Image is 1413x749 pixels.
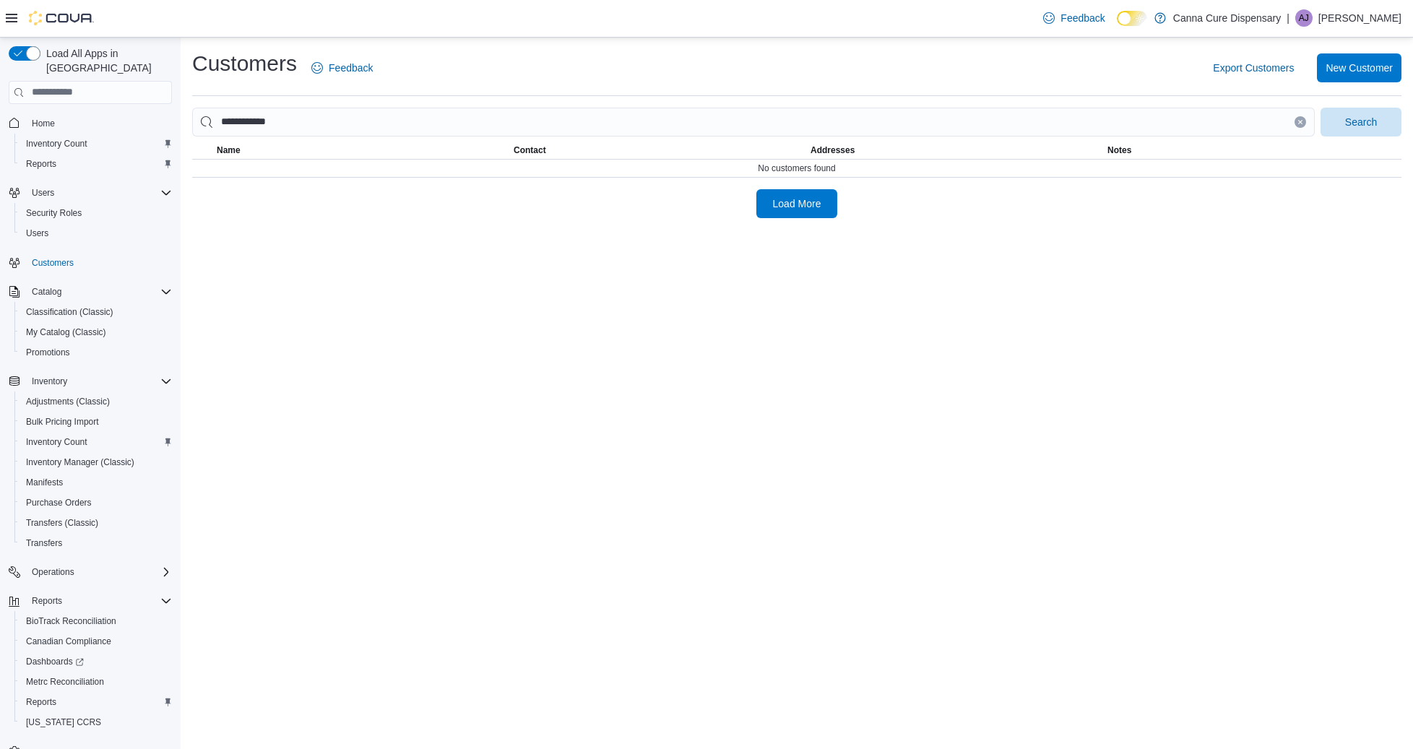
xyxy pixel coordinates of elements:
span: Security Roles [26,207,82,219]
span: Notes [1107,144,1131,156]
button: Purchase Orders [14,493,178,513]
p: Canna Cure Dispensary [1173,9,1281,27]
button: Bulk Pricing Import [14,412,178,432]
a: Classification (Classic) [20,303,119,321]
span: Operations [32,566,74,578]
span: Name [217,144,241,156]
span: Reports [20,693,172,711]
a: Transfers [20,534,68,552]
button: BioTrack Reconciliation [14,611,178,631]
span: Addresses [811,144,855,156]
button: Export Customers [1207,53,1300,82]
span: Inventory Manager (Classic) [20,454,172,471]
span: Metrc Reconciliation [20,673,172,690]
span: Search [1345,115,1377,129]
button: [US_STATE] CCRS [14,712,178,732]
button: Inventory [26,373,73,390]
button: Customers [3,252,178,273]
img: Cova [29,11,94,25]
span: Adjustments (Classic) [20,393,172,410]
span: Purchase Orders [20,494,172,511]
span: Reports [26,158,56,170]
span: Operations [26,563,172,581]
span: Metrc Reconciliation [26,676,104,688]
h1: Customers [192,49,297,78]
span: Users [32,187,54,199]
span: Export Customers [1213,61,1294,75]
span: Manifests [26,477,63,488]
div: Angie Johnson [1295,9,1313,27]
a: Reports [20,693,62,711]
span: Contact [514,144,546,156]
input: Dark Mode [1117,11,1147,26]
a: Metrc Reconciliation [20,673,110,690]
span: Classification (Classic) [20,303,172,321]
span: Reports [32,595,62,607]
span: Dashboards [26,656,84,667]
span: AJ [1299,9,1309,27]
span: Transfers (Classic) [26,517,98,529]
a: [US_STATE] CCRS [20,714,107,731]
button: Security Roles [14,203,178,223]
span: Load More [773,196,821,211]
button: Reports [26,592,68,610]
span: Catalog [32,286,61,298]
span: Manifests [20,474,172,491]
button: Users [3,183,178,203]
span: [US_STATE] CCRS [26,716,101,728]
span: Inventory Manager (Classic) [26,456,134,468]
span: Home [32,118,55,129]
span: Users [26,184,172,202]
span: My Catalog (Classic) [20,324,172,341]
a: Inventory Count [20,135,93,152]
span: Purchase Orders [26,497,92,508]
a: Users [20,225,54,242]
button: Manifests [14,472,178,493]
span: Home [26,114,172,132]
span: Transfers [26,537,62,549]
span: Load All Apps in [GEOGRAPHIC_DATA] [40,46,172,75]
button: Inventory [3,371,178,391]
span: Transfers [20,534,172,552]
span: Bulk Pricing Import [20,413,172,430]
button: Classification (Classic) [14,302,178,322]
span: Catalog [26,283,172,300]
button: Reports [14,692,178,712]
button: Inventory Manager (Classic) [14,452,178,472]
span: Inventory Count [20,433,172,451]
a: Canadian Compliance [20,633,117,650]
span: Security Roles [20,204,172,222]
button: Inventory Count [14,134,178,154]
button: Reports [14,154,178,174]
button: Clear input [1295,116,1306,128]
a: Transfers (Classic) [20,514,104,532]
span: Reports [26,592,172,610]
button: Load More [756,189,837,218]
a: BioTrack Reconciliation [20,612,122,630]
span: Promotions [26,347,70,358]
a: Dashboards [20,653,90,670]
button: Promotions [14,342,178,363]
a: Security Roles [20,204,87,222]
a: Reports [20,155,62,173]
button: Operations [26,563,80,581]
a: Bulk Pricing Import [20,413,105,430]
span: Adjustments (Classic) [26,396,110,407]
a: Purchase Orders [20,494,98,511]
span: Canadian Compliance [26,636,111,647]
span: Inventory [26,373,172,390]
span: Reports [26,696,56,708]
a: Feedback [1037,4,1110,33]
span: Classification (Classic) [26,306,113,318]
button: Transfers [14,533,178,553]
button: New Customer [1317,53,1401,82]
span: My Catalog (Classic) [26,326,106,338]
span: Washington CCRS [20,714,172,731]
span: Customers [32,257,74,269]
button: Catalog [3,282,178,302]
button: Adjustments (Classic) [14,391,178,412]
span: Feedback [1060,11,1105,25]
span: No customers found [758,163,835,174]
button: Operations [3,562,178,582]
a: Customers [26,254,79,272]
